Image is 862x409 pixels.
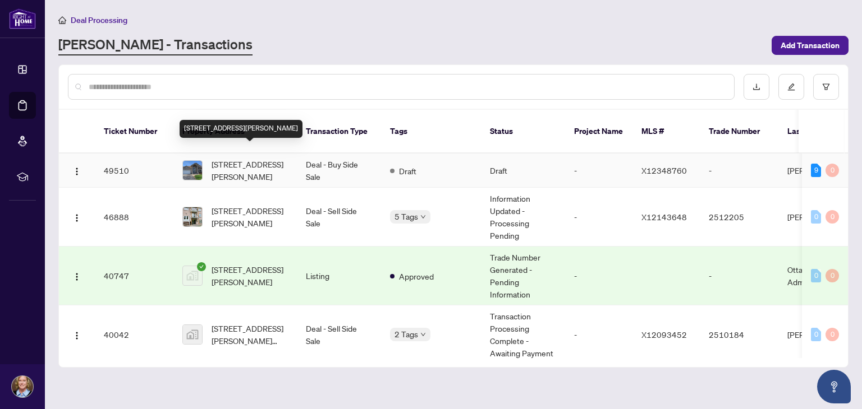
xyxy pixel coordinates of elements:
[813,74,839,100] button: filter
[173,110,297,154] th: Property Address
[700,154,778,188] td: -
[72,331,81,340] img: Logo
[381,110,481,154] th: Tags
[183,161,202,180] img: thumbnail-img
[183,207,202,226] img: thumbnail-img
[481,154,565,188] td: Draft
[641,165,687,175] span: X12348760
[565,188,632,247] td: -
[95,305,173,364] td: 40042
[399,270,434,282] span: Approved
[68,326,86,343] button: Logo
[481,305,565,364] td: Transaction Processing Complete - Awaiting Payment
[565,247,632,305] td: -
[68,267,86,285] button: Logo
[753,83,760,91] span: download
[95,188,173,247] td: 46888
[9,8,36,29] img: logo
[297,188,381,247] td: Deal - Sell Side Sale
[395,328,418,341] span: 2 Tags
[72,167,81,176] img: Logo
[641,329,687,340] span: X12093452
[772,36,849,55] button: Add Transaction
[481,247,565,305] td: Trade Number Generated - Pending Information
[180,120,302,138] div: [STREET_ADDRESS][PERSON_NAME]
[811,210,821,224] div: 0
[297,154,381,188] td: Deal - Buy Side Sale
[826,164,839,177] div: 0
[72,272,81,281] img: Logo
[826,210,839,224] div: 0
[68,208,86,226] button: Logo
[399,165,416,177] span: Draft
[700,188,778,247] td: 2512205
[811,164,821,177] div: 9
[641,212,687,222] span: X12143648
[481,110,565,154] th: Status
[297,305,381,364] td: Deal - Sell Side Sale
[12,376,33,397] img: Profile Icon
[212,158,288,183] span: [STREET_ADDRESS][PERSON_NAME]
[481,188,565,247] td: Information Updated - Processing Pending
[565,305,632,364] td: -
[778,74,804,100] button: edit
[212,263,288,288] span: [STREET_ADDRESS][PERSON_NAME]
[565,110,632,154] th: Project Name
[95,247,173,305] td: 40747
[58,16,66,24] span: home
[811,269,821,282] div: 0
[632,110,700,154] th: MLS #
[817,370,851,403] button: Open asap
[212,204,288,229] span: [STREET_ADDRESS][PERSON_NAME]
[565,154,632,188] td: -
[420,332,426,337] span: down
[95,110,173,154] th: Ticket Number
[68,161,86,179] button: Logo
[826,269,839,282] div: 0
[700,247,778,305] td: -
[95,154,173,188] td: 49510
[58,35,253,55] a: [PERSON_NAME] - Transactions
[781,36,840,54] span: Add Transaction
[822,83,830,91] span: filter
[183,325,202,344] img: thumbnail-img
[700,305,778,364] td: 2510184
[395,210,418,223] span: 5 Tags
[700,110,778,154] th: Trade Number
[197,262,206,271] span: check-circle
[183,266,202,285] img: thumbnail-img
[811,328,821,341] div: 0
[787,83,795,91] span: edit
[744,74,769,100] button: download
[71,15,127,25] span: Deal Processing
[212,322,288,347] span: [STREET_ADDRESS][PERSON_NAME][PERSON_NAME]
[297,110,381,154] th: Transaction Type
[420,214,426,220] span: down
[826,328,839,341] div: 0
[72,213,81,222] img: Logo
[297,247,381,305] td: Listing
